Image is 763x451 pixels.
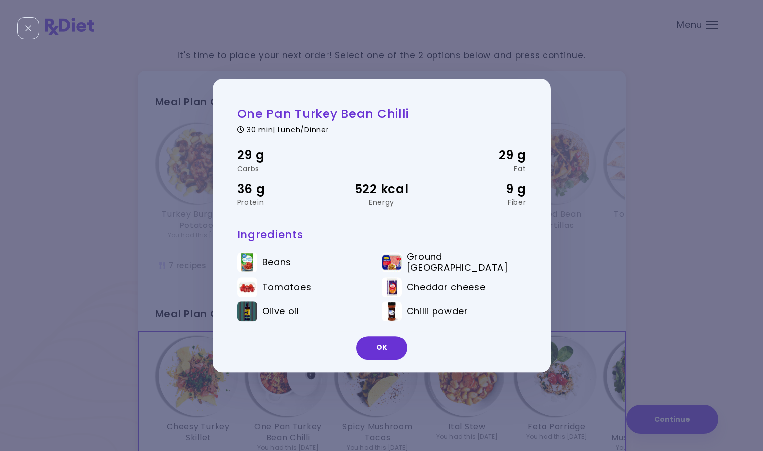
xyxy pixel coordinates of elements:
[356,336,407,360] button: OK
[430,146,526,165] div: 29 g
[407,282,486,293] span: Cheddar cheese
[430,180,526,199] div: 9 g
[237,106,526,121] h2: One Pan Turkey Bean Chilli
[237,199,333,206] div: Protein
[237,146,333,165] div: 29 g
[237,228,526,241] h3: Ingredients
[262,306,299,317] span: Olive oil
[430,199,526,206] div: Fiber
[333,180,430,199] div: 522 kcal
[262,257,292,268] span: Beans
[430,165,526,172] div: Fat
[17,17,39,39] div: Close
[237,165,333,172] div: Carbs
[262,282,312,293] span: Tomatoes
[333,199,430,206] div: Energy
[407,252,512,273] span: Ground [GEOGRAPHIC_DATA]
[237,180,333,199] div: 36 g
[407,306,468,317] span: Chilli powder
[237,124,526,133] div: 30 min | Lunch/Dinner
